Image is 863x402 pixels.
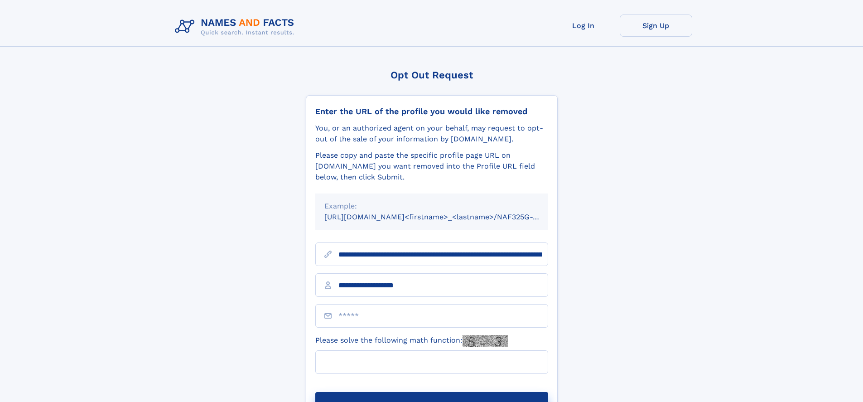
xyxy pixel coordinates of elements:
[171,15,302,39] img: Logo Names and Facts
[306,69,558,81] div: Opt Out Request
[315,123,548,145] div: You, or an authorized agent on your behalf, may request to opt-out of the sale of your informatio...
[315,335,508,347] label: Please solve the following math function:
[547,15,620,37] a: Log In
[324,213,565,221] small: [URL][DOMAIN_NAME]<firstname>_<lastname>/NAF325G-xxxxxxxx
[620,15,692,37] a: Sign Up
[324,201,539,212] div: Example:
[315,107,548,116] div: Enter the URL of the profile you would like removed
[315,150,548,183] div: Please copy and paste the specific profile page URL on [DOMAIN_NAME] you want removed into the Pr...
